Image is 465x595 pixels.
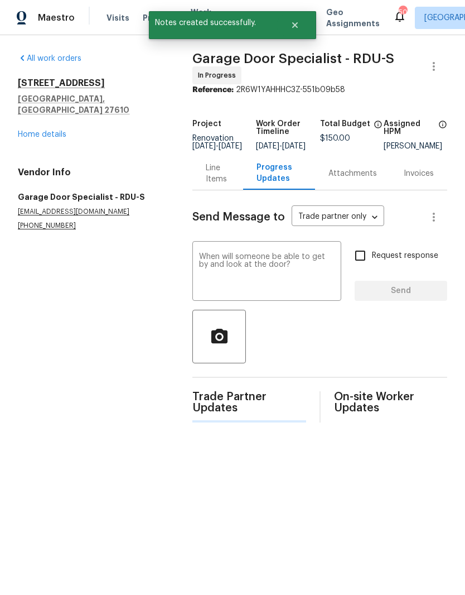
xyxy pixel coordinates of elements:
span: - [256,142,306,150]
span: [DATE] [256,142,279,150]
div: Attachments [328,168,377,179]
span: [DATE] [282,142,306,150]
h5: Assigned HPM [384,120,435,136]
span: $150.00 [320,135,350,142]
h5: Project [192,120,221,128]
span: In Progress [198,70,240,81]
span: Request response [372,250,438,262]
span: Notes created successfully. [149,11,277,35]
h5: Garage Door Specialist - RDU-S [18,191,166,203]
span: Visits [106,12,129,23]
button: Close [277,14,313,36]
div: Invoices [404,168,434,179]
h5: Total Budget [320,120,370,128]
h4: Vendor Info [18,167,166,178]
span: - [192,142,242,150]
span: The total cost of line items that have been proposed by Opendoor. This sum includes line items th... [374,120,382,135]
span: Renovation [192,135,242,150]
a: Home details [18,131,66,138]
b: Reference: [192,86,234,94]
span: Geo Assignments [326,7,380,29]
div: Trade partner only [292,208,384,227]
span: Trade Partner Updates [192,391,306,414]
div: 50 [399,7,406,18]
div: 2R6W1YAHHHC3Z-551b09b58 [192,84,447,95]
span: [DATE] [192,142,216,150]
textarea: When will someone be able to get by and look at the door? [199,253,335,292]
span: Maestro [38,12,75,23]
span: [DATE] [219,142,242,150]
span: On-site Worker Updates [334,391,447,414]
span: Garage Door Specialist - RDU-S [192,52,394,65]
span: Work Orders [191,7,219,29]
span: Send Message to [192,212,285,223]
span: The hpm assigned to this work order. [438,120,447,142]
a: All work orders [18,55,81,63]
h5: Work Order Timeline [256,120,319,136]
div: Line Items [206,162,230,185]
span: Projects [143,12,177,23]
div: Progress Updates [256,162,302,184]
div: [PERSON_NAME] [384,142,447,150]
